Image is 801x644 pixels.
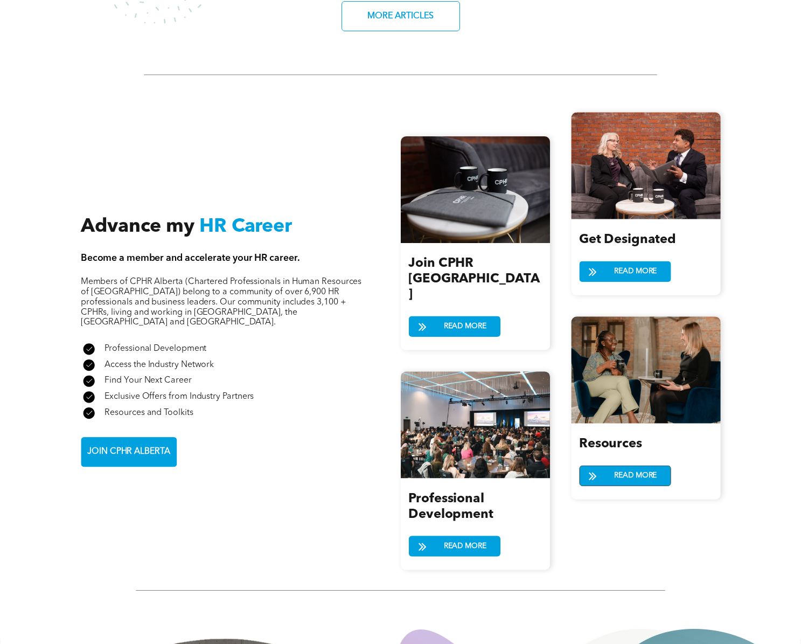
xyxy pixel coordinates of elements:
[364,6,437,27] span: MORE ARTICLES
[342,1,460,31] a: MORE ARTICLES
[579,438,642,451] span: Resources
[579,261,671,282] a: READ MORE
[81,253,300,263] span: Become a member and accelerate your HR career.
[440,317,490,337] span: READ MORE
[440,537,490,557] span: READ MORE
[105,361,214,369] span: Access the Industry Network
[105,344,206,353] span: Professional Development
[81,217,194,237] span: Advance my
[105,408,193,417] span: Resources and Toolkits
[199,217,292,237] span: HR Career
[610,466,660,486] span: READ MORE
[81,278,361,327] span: Members of CPHR Alberta (Chartered Professionals in Human Resources of [GEOGRAPHIC_DATA]) belong ...
[610,262,660,282] span: READ MORE
[408,316,500,337] a: READ MORE
[579,234,676,247] span: Get Designated
[408,493,493,521] span: Professional Development
[83,441,173,462] span: JOIN CPHR ALBERTA
[105,392,254,401] span: Exclusive Offers from Industry Partners
[579,466,671,487] a: READ MORE
[105,377,191,385] span: Find Your Next Career
[81,437,177,467] a: JOIN CPHR ALBERTA
[408,536,500,557] a: READ MORE
[408,258,539,301] span: Join CPHR [GEOGRAPHIC_DATA]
